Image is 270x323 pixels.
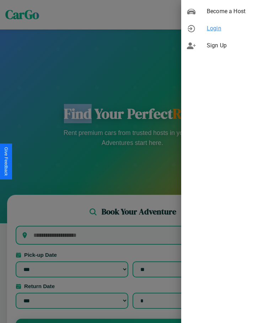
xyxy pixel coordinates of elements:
[181,37,270,54] div: Sign Up
[207,7,264,16] span: Become a Host
[181,3,270,20] div: Become a Host
[181,20,270,37] div: Login
[4,147,9,176] div: Give Feedback
[207,24,264,33] span: Login
[207,41,264,50] span: Sign Up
